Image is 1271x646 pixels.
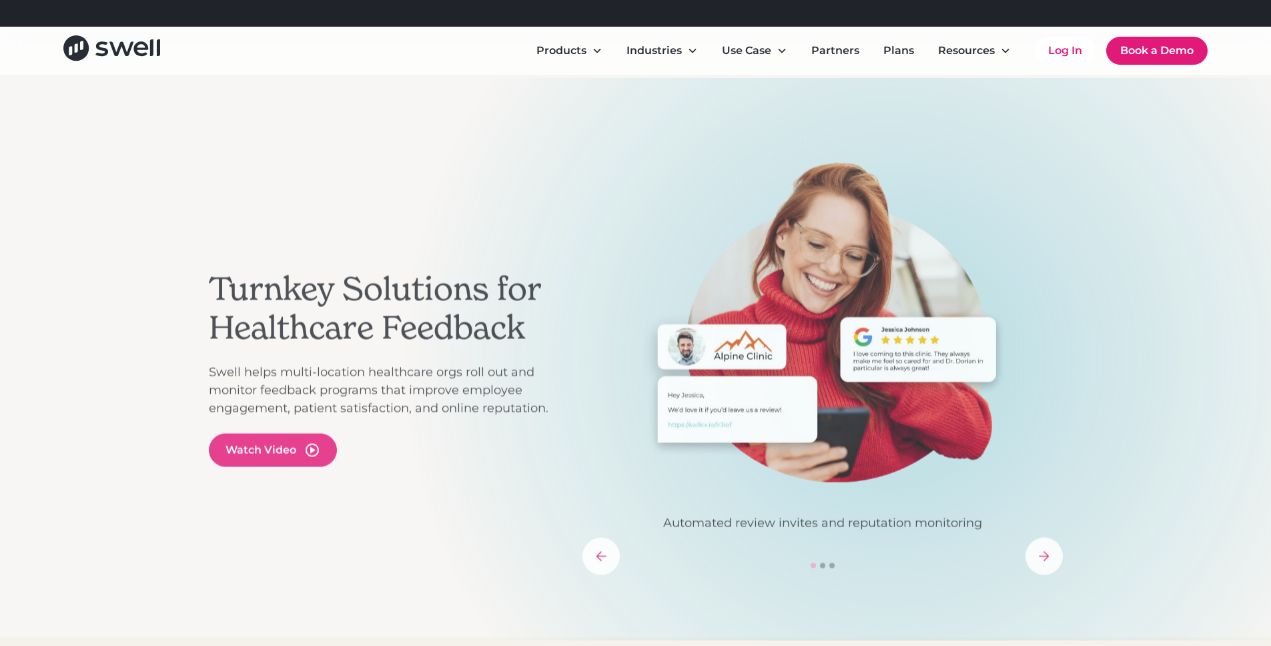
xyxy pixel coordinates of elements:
a: Book a Demo [1106,37,1208,65]
a: Plans [873,37,925,64]
div: Show slide 3 of 3 [829,563,835,568]
div: Products [536,43,586,59]
div: carousel [582,161,1063,575]
div: Industries [626,43,682,59]
div: Resources [938,43,995,59]
a: Partners [801,37,870,64]
div: Industries [616,37,709,64]
div: 1 of 3 [582,161,1063,532]
a: Log In [1035,37,1096,64]
div: Resources [927,37,1021,64]
div: Show slide 2 of 3 [820,563,825,568]
div: Use Case [722,43,771,59]
div: Use Case [711,37,798,64]
a: home [63,35,160,65]
p: Swell helps multi-location healthcare orgs roll out and monitor feedback programs that improve em... [209,363,569,417]
div: previous slide [582,537,620,575]
div: next slide [1025,537,1063,575]
div: Products [526,37,613,64]
a: open lightbox [209,433,337,466]
h2: Turnkey Solutions for Healthcare Feedback [209,270,569,347]
div: Watch Video [226,442,296,458]
div: Show slide 1 of 3 [811,563,816,568]
p: Automated review invites and reputation monitoring [582,514,1063,532]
